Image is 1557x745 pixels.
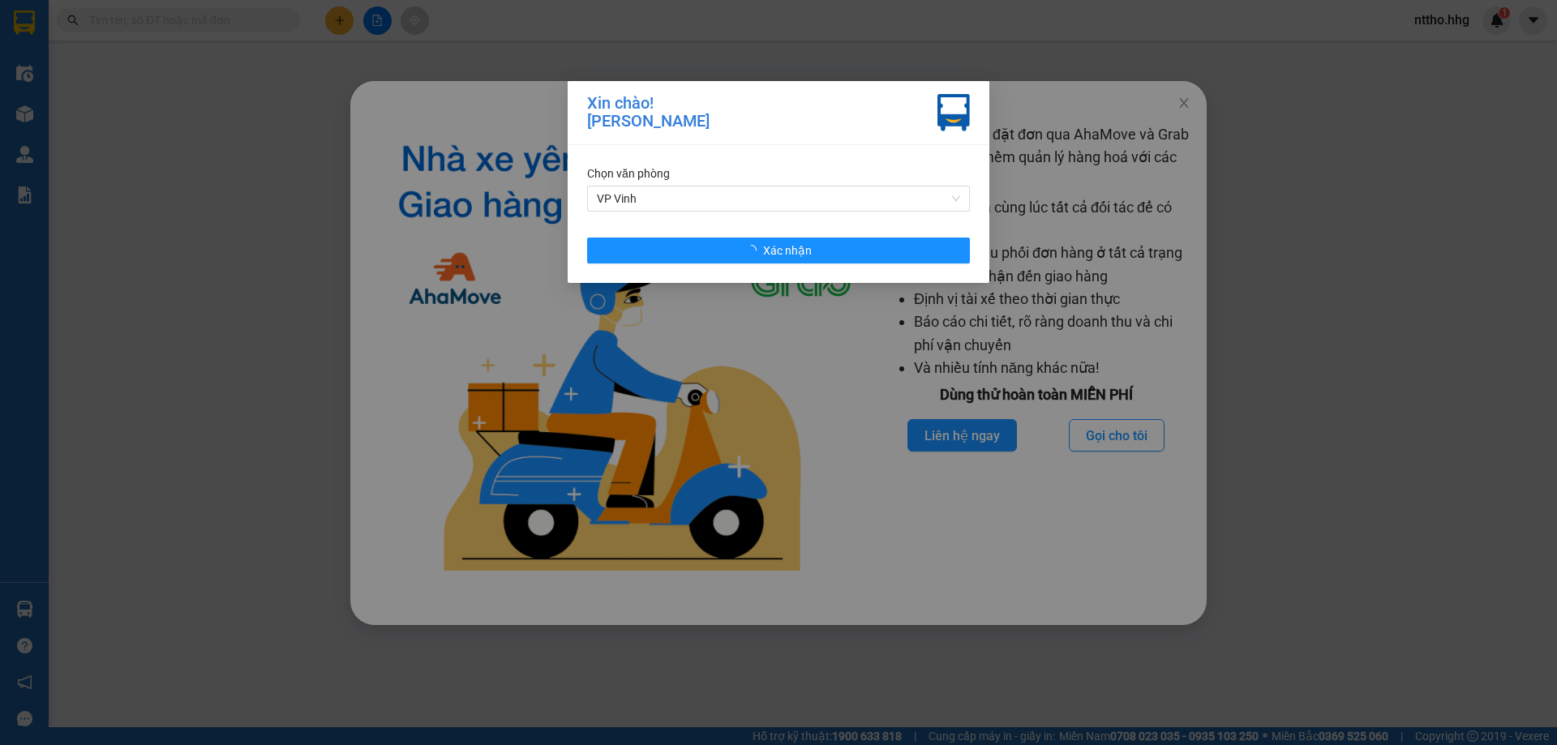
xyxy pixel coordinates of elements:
[587,238,970,263] button: Xác nhận
[587,165,970,182] div: Chọn văn phòng
[597,186,960,211] span: VP Vinh
[763,242,812,259] span: Xác nhận
[587,94,710,131] div: Xin chào! [PERSON_NAME]
[937,94,970,131] img: vxr-icon
[745,245,763,256] span: loading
